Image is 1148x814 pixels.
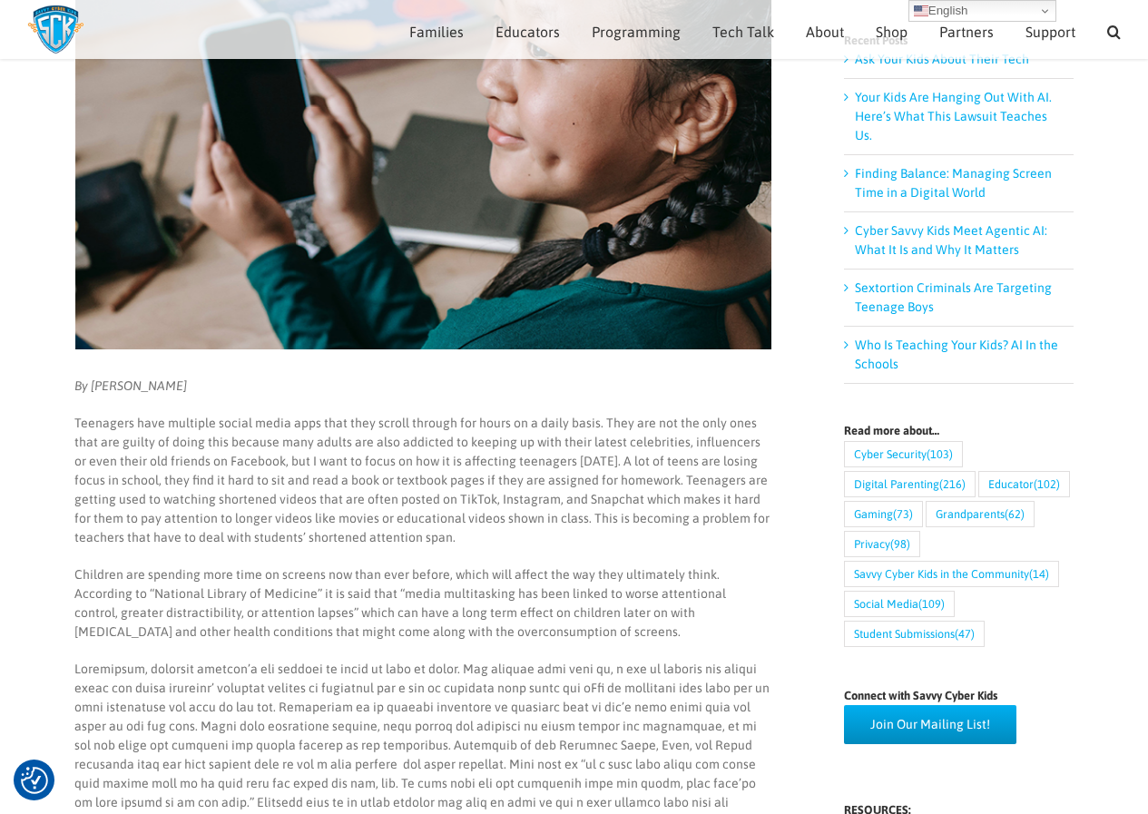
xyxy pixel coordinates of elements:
[855,280,1052,314] a: Sextortion Criminals Are Targeting Teenage Boys
[927,442,953,466] span: (103)
[918,592,945,616] span: (109)
[844,501,923,527] a: Gaming (73 items)
[890,532,910,556] span: (98)
[74,565,770,642] p: Children are spending more time on screens now than ever before, which will affect the way they u...
[844,621,985,647] a: Student Submissions (47 items)
[409,25,464,39] span: Families
[1005,502,1025,526] span: (62)
[1029,562,1049,586] span: (14)
[926,501,1035,527] a: Grandparents (62 items)
[939,472,966,496] span: (216)
[712,25,774,39] span: Tech Talk
[855,223,1047,257] a: Cyber Savvy Kids Meet Agentic AI: What It Is and Why It Matters
[592,25,681,39] span: Programming
[27,5,84,54] img: Savvy Cyber Kids Logo
[74,378,187,393] em: By [PERSON_NAME]
[844,705,1016,744] a: Join Our Mailing List!
[496,25,560,39] span: Educators
[844,561,1059,587] a: Savvy Cyber Kids in the Community (14 items)
[74,414,770,547] p: Teenagers have multiple social media apps that they scroll through for hours on a daily basis. Th...
[914,4,928,18] img: en
[21,767,48,794] img: Revisit consent button
[844,471,976,497] a: Digital Parenting (216 items)
[844,531,920,557] a: Privacy (98 items)
[21,767,48,794] button: Consent Preferences
[876,25,908,39] span: Shop
[855,338,1058,371] a: Who Is Teaching Your Kids? AI In the Schools
[844,425,1074,436] h4: Read more about…
[955,622,975,646] span: (47)
[844,690,1074,701] h4: Connect with Savvy Cyber Kids
[806,25,844,39] span: About
[844,441,963,467] a: Cyber Security (103 items)
[1034,472,1060,496] span: (102)
[1025,25,1075,39] span: Support
[855,90,1052,142] a: Your Kids Are Hanging Out With AI. Here’s What This Lawsuit Teaches Us.
[844,591,955,617] a: Social Media (109 items)
[978,471,1070,497] a: Educator (102 items)
[870,717,990,732] span: Join Our Mailing List!
[855,166,1052,200] a: Finding Balance: Managing Screen Time in a Digital World
[893,502,913,526] span: (73)
[855,52,1029,66] a: Ask Your Kids About Their Tech
[939,25,994,39] span: Partners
